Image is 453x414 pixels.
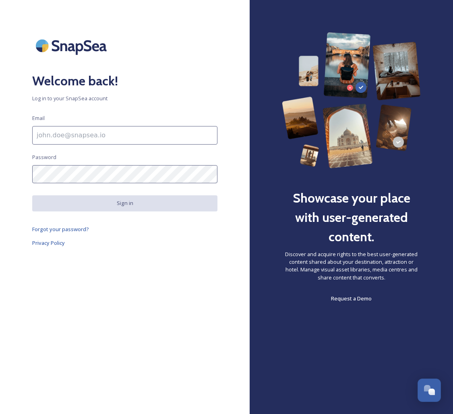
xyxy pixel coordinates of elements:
h2: Welcome back! [32,71,217,91]
img: 63b42ca75bacad526042e722_Group%20154-p-800.png [282,32,421,168]
button: Sign in [32,195,217,211]
span: Privacy Policy [32,239,65,246]
span: Password [32,153,56,161]
img: SnapSea Logo [32,32,113,59]
span: Discover and acquire rights to the best user-generated content shared about your destination, att... [282,250,421,282]
span: Log in to your SnapSea account [32,95,217,102]
span: Request a Demo [331,295,372,302]
h2: Showcase your place with user-generated content. [282,188,421,246]
a: Forgot your password? [32,224,217,234]
a: Request a Demo [331,294,372,303]
button: Open Chat [418,379,441,402]
a: Privacy Policy [32,238,217,248]
input: john.doe@snapsea.io [32,126,217,145]
span: Forgot your password? [32,226,89,233]
span: Email [32,114,45,122]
